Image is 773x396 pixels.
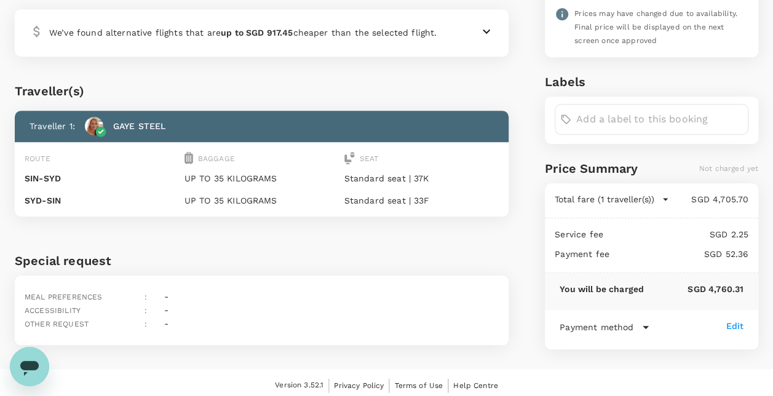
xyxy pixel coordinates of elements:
span: Accessibility [25,306,81,315]
p: SGD 52.36 [609,248,748,260]
span: Version 3.52.1 [275,379,323,392]
span: Meal preferences [25,293,102,301]
p: Traveller 1 : [30,120,75,132]
p: Payment method [560,321,633,333]
span: Not charged yet [699,164,758,173]
span: Prices may have changed due to availability. Final price will be displayed on the next screen onc... [574,9,737,45]
span: Privacy Policy [334,381,384,390]
p: Service fee [555,228,603,240]
span: : [145,320,147,328]
p: Standard seat | 37K [344,172,499,184]
p: SGD 4,705.70 [669,193,748,205]
p: Standard seat | 33F [344,194,499,207]
span: Help Centre [453,381,498,390]
p: We’ve found alternative flights that are cheaper than the selected flight. [49,26,437,39]
img: baggage-icon [184,152,193,164]
h6: Price Summary [545,159,638,178]
h6: Special request [15,251,509,271]
a: Terms of Use [394,379,443,392]
span: Other request [25,320,89,328]
iframe: Button to launch messaging window [10,347,49,386]
b: up to SGD 917.45 [221,28,293,38]
span: Terms of Use [394,381,443,390]
span: Seat [360,154,379,163]
p: You will be charged [560,283,644,295]
img: seat-icon [344,152,355,164]
span: : [145,306,147,315]
p: UP TO 35 KILOGRAMS [184,172,339,184]
p: SYD - SIN [25,194,180,207]
div: Traveller(s) [15,81,509,101]
div: - [159,299,168,317]
div: - [159,285,168,304]
div: - [159,312,168,331]
p: GAYE STEEL [113,120,166,132]
p: SIN - SYD [25,172,180,184]
span: : [145,293,147,301]
input: Add a label to this booking [576,109,743,129]
div: Edit [726,320,743,332]
p: SGD 4,760.31 [644,283,743,295]
p: SGD 2.25 [603,228,748,240]
p: Payment fee [555,248,609,260]
span: Route [25,154,50,163]
button: Total fare (1 traveller(s)) [555,193,669,205]
p: Total fare (1 traveller(s)) [555,193,654,205]
span: Baggage [198,154,235,163]
a: Help Centre [453,379,498,392]
a: Privacy Policy [334,379,384,392]
img: avatar-68cb8b93ebafb.jpeg [85,117,103,135]
h6: Labels [545,72,758,92]
p: UP TO 35 KILOGRAMS [184,194,339,207]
